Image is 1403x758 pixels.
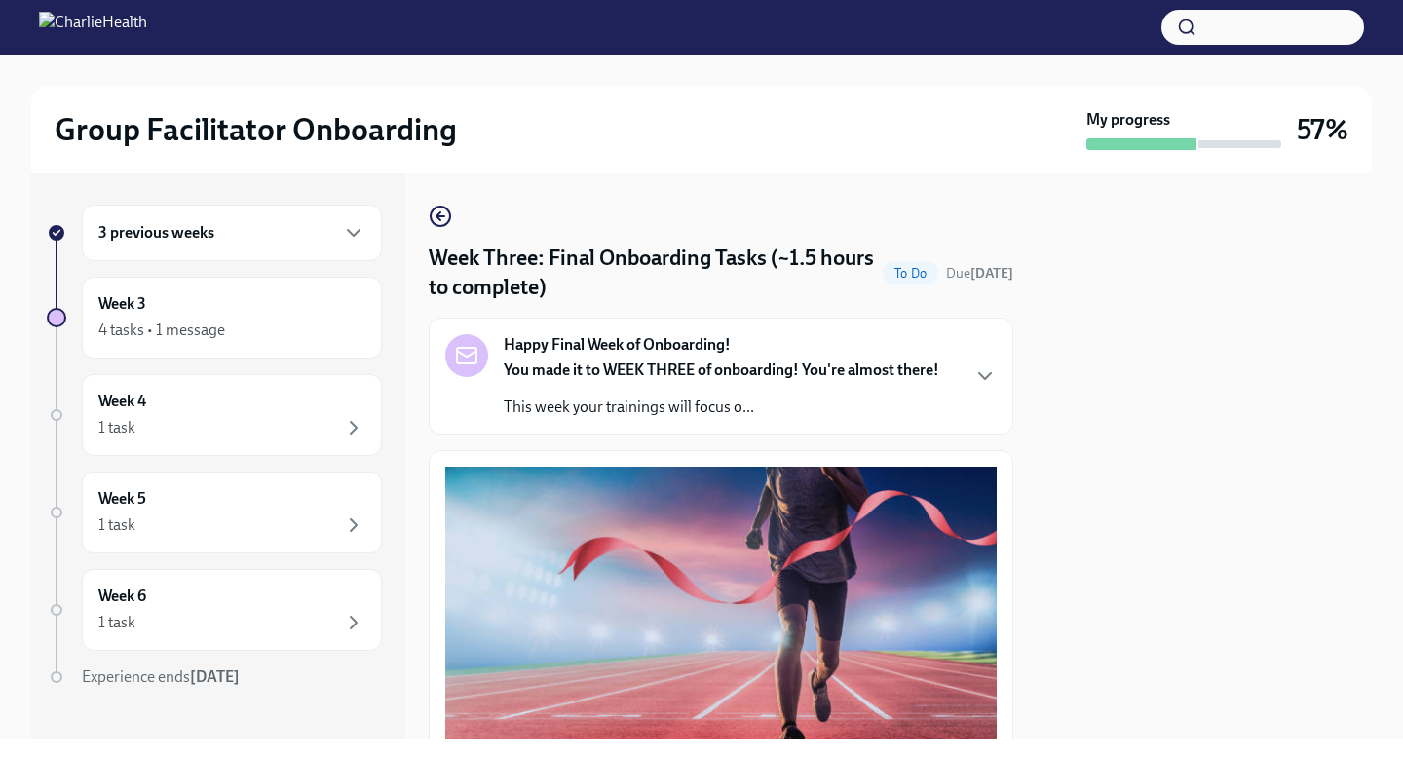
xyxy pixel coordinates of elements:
a: Week 41 task [47,374,382,456]
strong: Happy Final Week of Onboarding! [504,334,731,356]
strong: You made it to WEEK THREE of onboarding! You're almost there! [504,360,939,379]
a: Week 34 tasks • 1 message [47,277,382,359]
div: 3 previous weeks [82,205,382,261]
p: This week your trainings will focus o... [504,397,939,418]
h6: Week 3 [98,293,146,315]
div: 1 task [98,417,135,438]
div: 4 tasks • 1 message [98,320,225,341]
strong: [DATE] [190,667,240,686]
h6: 3 previous weeks [98,222,214,244]
h6: Week 4 [98,391,146,412]
h4: Week Three: Final Onboarding Tasks (~1.5 hours to complete) [429,244,875,302]
span: Experience ends [82,667,240,686]
span: September 27th, 2025 09:00 [946,264,1013,283]
span: Due [946,265,1013,282]
span: To Do [883,266,938,281]
strong: [DATE] [970,265,1013,282]
a: Week 51 task [47,472,382,553]
h6: Week 5 [98,488,146,510]
h2: Group Facilitator Onboarding [55,110,457,149]
h3: 57% [1297,112,1348,147]
strong: My progress [1086,109,1170,131]
img: CharlieHealth [39,12,147,43]
div: 1 task [98,612,135,633]
h6: Week 6 [98,586,146,607]
a: Week 61 task [47,569,382,651]
div: 1 task [98,514,135,536]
